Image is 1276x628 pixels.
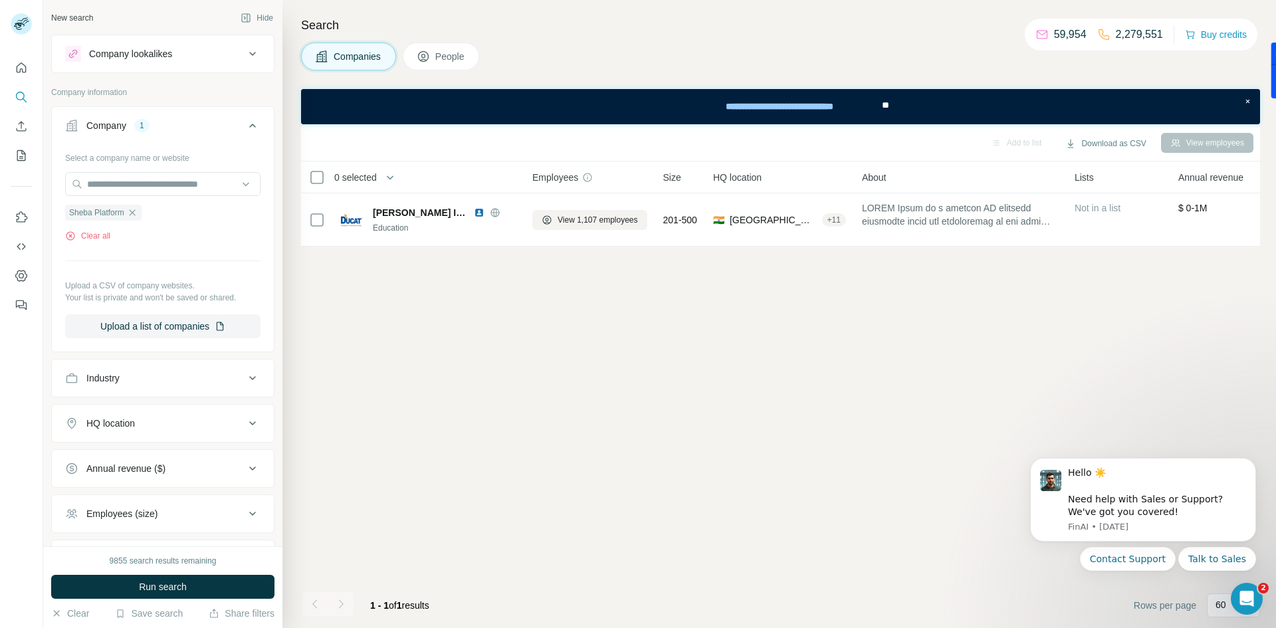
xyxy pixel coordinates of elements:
span: Employees [532,171,578,184]
p: Company information [51,86,274,98]
span: 0 selected [334,171,377,184]
button: My lists [11,144,32,167]
span: 1 - 1 [370,600,389,611]
span: Not in a list [1075,203,1120,213]
span: Sheba Platform [69,207,124,219]
button: Hide [231,8,282,28]
div: Company lookalikes [89,47,172,60]
button: Annual revenue ($) [52,453,274,484]
iframe: Banner [301,89,1260,124]
span: results [370,600,429,611]
div: Select a company name or website [65,147,261,164]
span: View 1,107 employees [558,214,638,226]
span: of [389,600,397,611]
span: 201-500 [663,213,697,227]
span: Lists [1075,171,1094,184]
span: Companies [334,50,382,63]
button: Buy credits [1185,25,1247,44]
button: Share filters [209,607,274,620]
button: Industry [52,362,274,394]
button: Search [11,85,32,109]
button: Use Surfe API [11,235,32,259]
p: 59,954 [1054,27,1087,43]
button: Employees (size) [52,498,274,530]
img: Logo of Ducat India [341,209,362,231]
div: 1 [134,120,150,132]
div: Annual revenue ($) [86,462,165,475]
button: Run search [51,575,274,599]
div: 9855 search results remaining [110,555,217,567]
button: Company lookalikes [52,38,274,70]
span: 2 [1258,583,1269,593]
iframe: Intercom live chat [1231,583,1263,615]
button: HQ location [52,407,274,439]
span: 1 [397,600,402,611]
span: Size [663,171,681,184]
button: Upload a list of companies [65,314,261,338]
button: Clear all [65,230,110,242]
span: $ 0-1M [1178,203,1208,213]
button: Company1 [52,110,274,147]
button: View 1,107 employees [532,210,647,230]
span: [PERSON_NAME] India [373,206,467,219]
span: People [435,50,466,63]
button: Enrich CSV [11,114,32,138]
div: Company [86,119,126,132]
span: LOREM Ipsum do s ametcon AD elitsedd eiusmodte incid utl etdoloremag al eni admi 1471 ve Quisn. E... [862,201,1059,228]
iframe: Intercom notifications message [1010,441,1276,621]
span: Annual revenue [1178,171,1243,184]
span: About [862,171,887,184]
span: Run search [139,580,187,593]
span: [GEOGRAPHIC_DATA], [GEOGRAPHIC_DATA] [730,213,817,227]
button: Clear [51,607,89,620]
button: Save search [115,607,183,620]
button: Feedback [11,293,32,317]
button: Technologies [52,543,274,575]
div: New search [51,12,93,24]
div: Education [373,222,516,234]
button: Dashboard [11,264,32,288]
button: Use Surfe on LinkedIn [11,205,32,229]
div: Employees (size) [86,507,158,520]
span: HQ location [713,171,762,184]
img: LinkedIn logo [474,207,484,218]
p: 2,279,551 [1116,27,1163,43]
button: Download as CSV [1056,134,1155,154]
div: Industry [86,371,120,385]
p: Your list is private and won't be saved or shared. [65,292,261,304]
button: Quick start [11,56,32,80]
h4: Search [301,16,1260,35]
div: + 11 [822,214,846,226]
div: HQ location [86,417,135,430]
p: Upload a CSV of company websites. [65,280,261,292]
span: 🇮🇳 [713,213,724,227]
